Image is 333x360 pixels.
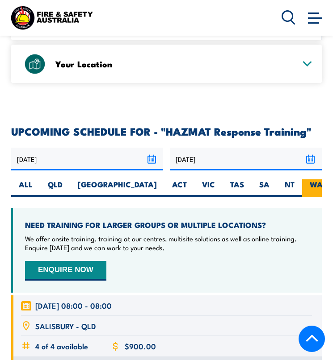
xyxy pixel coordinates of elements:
input: To date [170,148,322,170]
span: $900.00 [125,341,156,351]
label: NT [277,179,302,197]
h3: Your Location [55,60,295,68]
h4: NEED TRAINING FOR LARGER GROUPS OR MULTIPLE LOCATIONS? [25,220,310,230]
label: WA [302,179,330,197]
label: TAS [223,179,252,197]
button: ENQUIRE NOW [25,261,106,281]
span: 4 of 4 available [35,341,88,351]
input: From date [11,148,163,170]
label: ALL [11,179,40,197]
span: SALISBURY - QLD [35,321,96,331]
label: QLD [40,179,70,197]
span: [DATE] 08:00 - 08:00 [35,300,112,310]
label: VIC [194,179,223,197]
h2: UPCOMING SCHEDULE FOR - "HAZMAT Response Training" [11,126,322,136]
label: SA [252,179,277,197]
p: We offer onsite training, training at our centres, multisite solutions as well as online training... [25,234,310,252]
label: [GEOGRAPHIC_DATA] [70,179,164,197]
label: ACT [164,179,194,197]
